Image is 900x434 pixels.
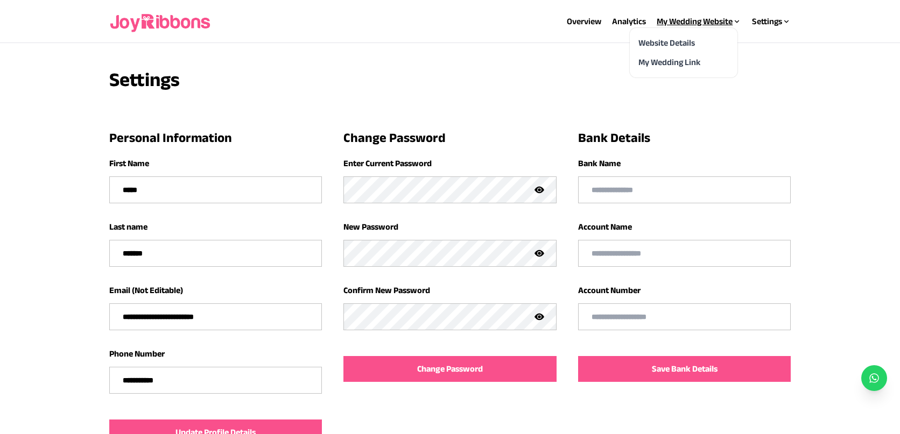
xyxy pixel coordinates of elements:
[109,286,183,295] label: Email (Not Editable)
[109,159,149,168] label: First Name
[109,129,322,146] h3: Personal Information
[109,4,213,39] img: joyribbons
[752,15,791,28] div: Settings
[652,362,718,375] span: Save Bank Details
[612,17,646,26] a: Analytics
[578,222,632,231] label: Account Name
[578,129,791,146] h3: Bank Details
[638,58,700,67] a: My Wedding Link
[343,129,557,146] h3: Change Password
[578,159,621,168] label: Bank Name
[638,38,695,47] a: Website Details
[578,356,791,382] button: Save Bank Details
[343,356,557,382] button: Change Password
[109,69,180,90] h3: Settings
[578,286,641,295] label: Account Number
[567,17,601,26] a: Overview
[657,15,741,28] div: My Wedding Website
[109,349,165,358] label: Phone Number
[417,362,483,375] span: Change Password
[109,222,147,231] label: Last name
[343,159,432,168] label: Enter Current Password
[343,222,398,231] label: New Password
[343,286,430,295] label: Confirm New Password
